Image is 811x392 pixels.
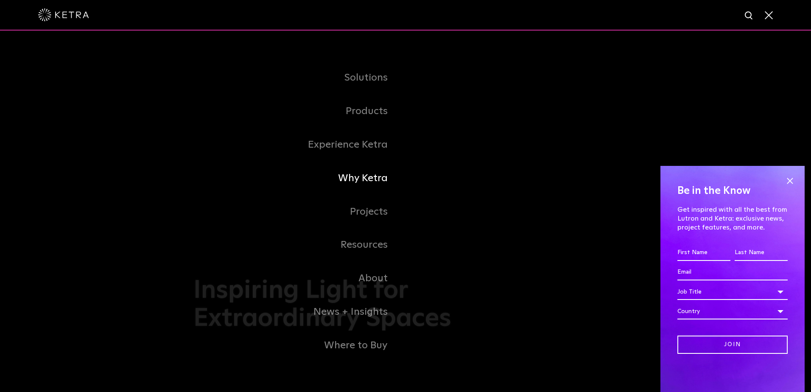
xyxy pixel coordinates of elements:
input: Email [677,264,788,280]
a: Products [193,95,405,128]
a: Resources [193,228,405,262]
a: News + Insights [193,295,405,329]
img: search icon [744,11,755,21]
div: Job Title [677,284,788,300]
a: Projects [193,195,405,229]
input: Join [677,336,788,354]
a: About [193,262,405,295]
input: First Name [677,245,730,261]
h4: Be in the Know [677,183,788,199]
div: Country [677,303,788,319]
a: Why Ketra [193,162,405,195]
img: ketra-logo-2019-white [38,8,89,21]
a: Where to Buy [193,329,405,362]
a: Solutions [193,61,405,95]
div: Navigation Menu [193,61,618,362]
p: Get inspired with all the best from Lutron and Ketra: exclusive news, project features, and more. [677,205,788,232]
input: Last Name [735,245,788,261]
a: Experience Ketra [193,128,405,162]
